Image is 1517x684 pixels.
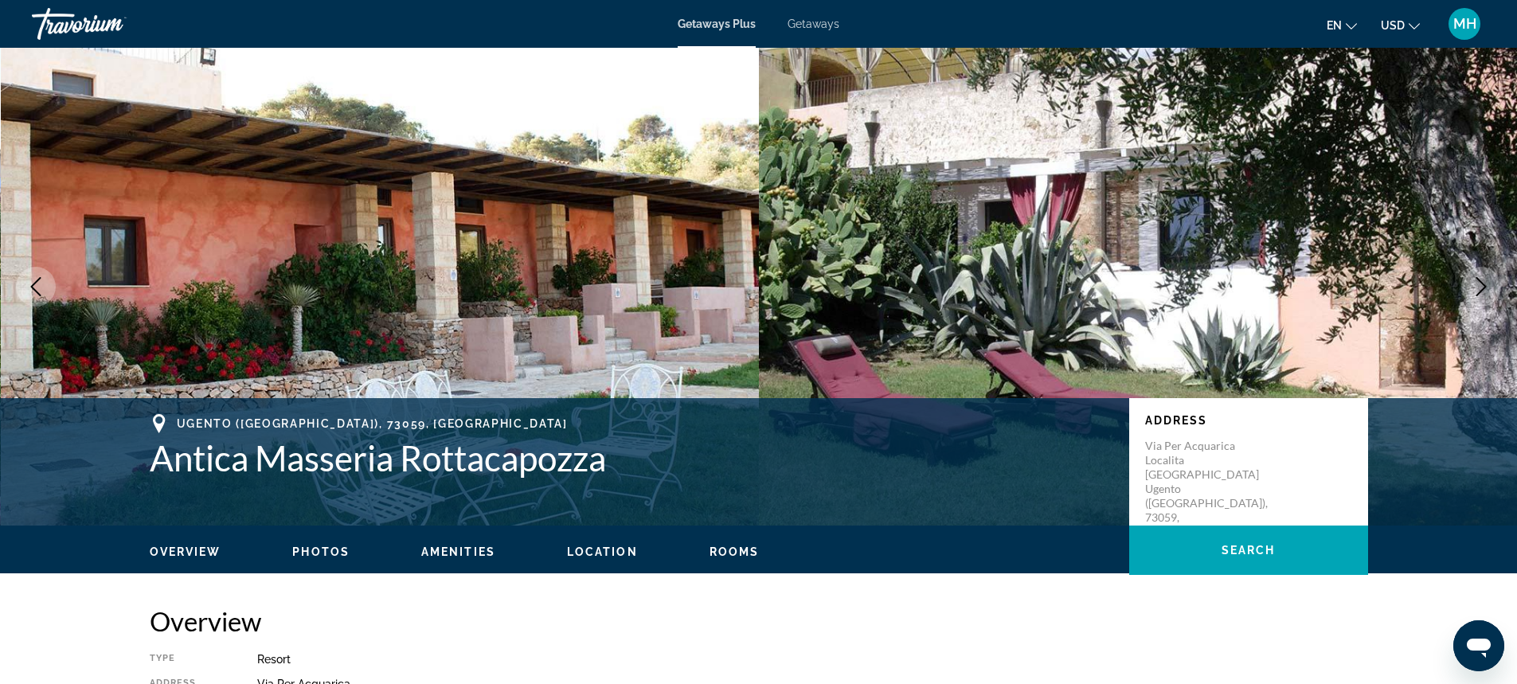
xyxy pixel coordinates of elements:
div: Type [150,653,217,666]
span: Ugento ([GEOGRAPHIC_DATA]), 73059, [GEOGRAPHIC_DATA] [177,417,568,430]
a: Travorium [32,3,191,45]
button: Overview [150,545,221,559]
span: Location [567,545,638,558]
h1: Antica Masseria Rottacapozza [150,437,1113,479]
span: Photos [292,545,350,558]
button: Search [1129,526,1368,575]
span: Search [1222,544,1276,557]
span: Rooms [710,545,760,558]
span: MH [1453,16,1476,32]
button: Change language [1327,14,1357,37]
p: Via Per Acquarica Localita [GEOGRAPHIC_DATA] Ugento ([GEOGRAPHIC_DATA]), 73059, [GEOGRAPHIC_DATA] [1145,439,1273,539]
button: Change currency [1381,14,1420,37]
button: Previous image [16,267,56,307]
button: Rooms [710,545,760,559]
a: Getaways [788,18,839,30]
button: Photos [292,545,350,559]
span: Amenities [421,545,495,558]
h2: Overview [150,605,1368,637]
span: Overview [150,545,221,558]
iframe: Button to launch messaging window [1453,620,1504,671]
button: User Menu [1444,7,1485,41]
a: Getaways Plus [678,18,756,30]
button: Location [567,545,638,559]
button: Amenities [421,545,495,559]
button: Next image [1461,267,1501,307]
span: USD [1381,19,1405,32]
p: Address [1145,414,1352,427]
span: en [1327,19,1342,32]
div: Resort [257,653,1368,666]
